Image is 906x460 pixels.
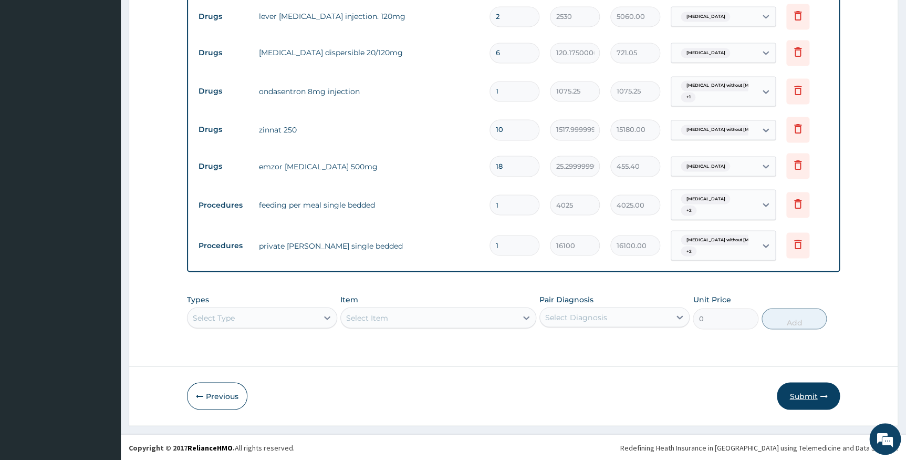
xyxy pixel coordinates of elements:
[61,132,145,239] span: We're online!
[762,308,827,329] button: Add
[172,5,197,30] div: Minimize live chat window
[193,81,254,101] td: Drugs
[254,194,485,215] td: feeding per meal single bedded
[254,119,485,140] td: zinnat 250
[681,125,787,135] span: [MEDICAL_DATA] without [MEDICAL_DATA]
[681,92,695,103] span: + 1
[187,382,247,410] button: Previous
[193,43,254,63] td: Drugs
[681,161,730,171] span: [MEDICAL_DATA]
[187,295,209,304] label: Types
[340,294,358,304] label: Item
[55,59,176,73] div: Chat with us now
[254,6,485,27] td: lever [MEDICAL_DATA] injection. 120mg
[539,294,593,304] label: Pair Diagnosis
[193,7,254,26] td: Drugs
[681,193,730,204] span: [MEDICAL_DATA]
[254,235,485,256] td: private [PERSON_NAME] single bedded
[681,12,730,22] span: [MEDICAL_DATA]
[19,53,43,79] img: d_794563401_company_1708531726252_794563401
[620,442,898,453] div: Redefining Heath Insurance in [GEOGRAPHIC_DATA] using Telemedicine and Data Science!
[681,205,696,216] span: + 2
[693,294,731,304] label: Unit Price
[193,312,235,323] div: Select Type
[777,382,840,410] button: Submit
[254,156,485,177] td: emzor [MEDICAL_DATA] 500mg
[193,195,254,214] td: Procedures
[681,48,730,58] span: [MEDICAL_DATA]
[254,81,485,102] td: ondasentron 8mg injection
[188,443,233,452] a: RelianceHMO
[5,287,200,324] textarea: Type your message and hit 'Enter'
[681,246,696,257] span: + 2
[681,80,787,91] span: [MEDICAL_DATA] without [MEDICAL_DATA]
[193,156,254,176] td: Drugs
[681,234,787,245] span: [MEDICAL_DATA] without [MEDICAL_DATA]
[129,443,235,452] strong: Copyright © 2017 .
[193,236,254,255] td: Procedures
[254,42,485,63] td: [MEDICAL_DATA] dispersible 20/120mg
[545,312,607,322] div: Select Diagnosis
[193,120,254,139] td: Drugs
